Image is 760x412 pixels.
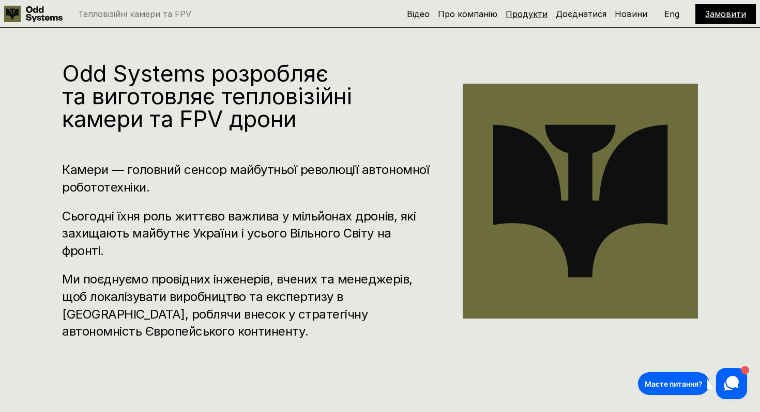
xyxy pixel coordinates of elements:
[705,9,746,19] a: Замовити
[62,208,432,260] h3: Сьогодні їхня роль життєво важлива у мільйонах дронів, які захищають майбутнє України і усього Ві...
[664,10,679,18] p: Eng
[635,366,750,402] iframe: HelpCrunch
[438,9,497,19] a: Про компанію
[78,10,191,18] p: Тепловізійні камери та FPV
[556,9,606,19] a: Доєднатися
[615,9,647,19] a: Новини
[62,161,432,196] h3: Камери — головний сенсор майбутньої революції автономної робототехніки.
[62,62,432,130] h1: Odd Systems розробляє та виготовляє тепловізійні камери та FPV дрони
[407,9,430,19] a: Відео
[62,271,432,340] h3: Ми поєднуємо провідних інженерів, вчених та менеджерів, щоб локалізувати виробництво та експертиз...
[506,9,548,19] a: Продукти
